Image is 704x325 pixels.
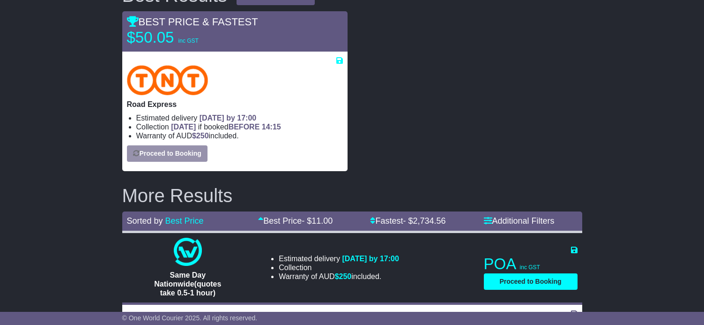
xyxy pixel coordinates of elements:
span: [DATE] [171,123,196,131]
button: Proceed to Booking [127,145,207,162]
li: Collection [279,263,399,272]
p: POA [484,255,578,273]
button: Proceed to Booking [484,273,578,290]
span: Sorted by [127,216,163,226]
p: $50.05 [127,28,244,47]
a: Additional Filters [484,216,555,226]
a: Best Price [165,216,204,226]
span: 14:15 [262,123,281,131]
a: Fastest- $2,734.56 [370,216,445,226]
span: BEFORE [229,123,260,131]
span: [DATE] by 17:00 [342,255,399,263]
li: Collection [136,122,343,131]
span: $ [192,132,209,140]
span: 11.00 [311,216,333,226]
span: inc GST [520,264,540,271]
span: 250 [339,272,352,280]
p: Road Express [127,100,343,109]
li: Warranty of AUD included. [136,131,343,140]
span: 250 [196,132,209,140]
li: Estimated delivery [136,113,343,122]
li: Estimated delivery [279,254,399,263]
span: Same Day Nationwide(quotes take 0.5-1 hour) [154,271,221,297]
span: if booked [171,123,281,131]
img: TNT Domestic: Road Express [127,65,208,95]
img: One World Courier: Same Day Nationwide(quotes take 0.5-1 hour) [174,238,202,266]
span: 2,734.56 [413,216,446,226]
span: inc GST [178,38,199,44]
span: BEST PRICE & FASTEST [127,16,258,28]
h2: More Results [122,185,582,206]
span: [DATE] by 17:00 [200,114,257,122]
span: - $ [302,216,333,226]
span: © One World Courier 2025. All rights reserved. [122,314,258,322]
a: Best Price- $11.00 [258,216,333,226]
span: $ [335,272,352,280]
li: Warranty of AUD included. [279,272,399,281]
span: - $ [403,216,446,226]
